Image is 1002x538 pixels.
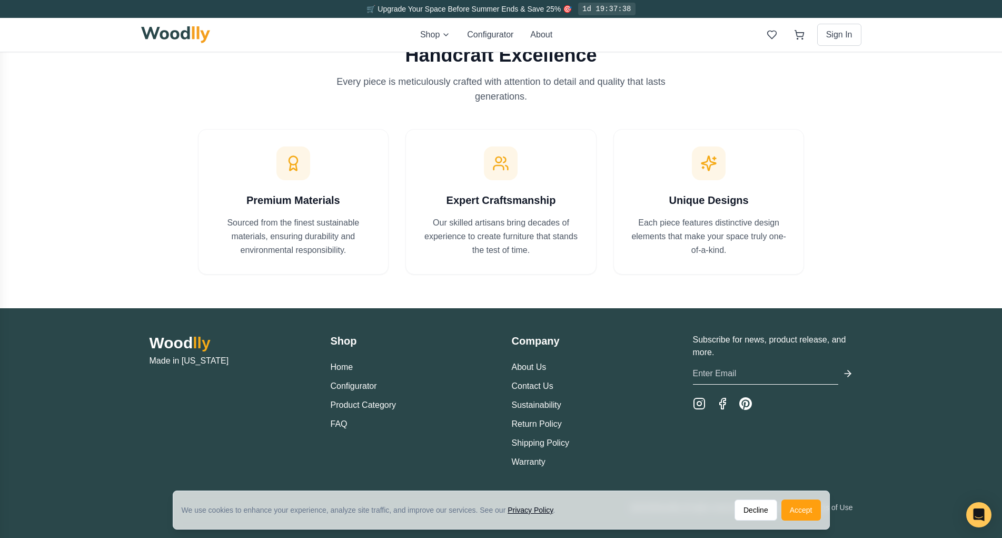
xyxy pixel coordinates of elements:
a: Return Policy [512,419,562,428]
input: Enter Email [693,363,838,385]
button: Decline [735,500,777,521]
a: Warranty [512,457,545,466]
a: Shipping Policy [512,438,569,447]
button: About [530,28,552,41]
h3: Company [512,334,672,348]
h3: Expert Craftsmanship [423,193,579,208]
a: Privacy Policy [508,506,553,514]
a: Pinterest [739,397,752,410]
div: Open Intercom Messenger [966,502,991,527]
p: Made in [US_STATE] [150,355,310,367]
p: Each piece features distinctive design elements that make your space truly one-of-a-kind. [631,216,787,257]
button: Configurator [467,28,513,41]
a: Sustainability [512,400,561,409]
a: Facebook [716,397,729,410]
button: Sign In [817,24,861,46]
p: Subscribe for news, product release, and more. [693,334,853,359]
a: Product Category [331,400,396,409]
h3: Unique Designs [631,193,787,208]
button: Shop [420,28,450,41]
span: lly [193,334,210,351]
p: Our skilled artisans bring decades of experience to create furniture that stands the test of time. [423,216,579,257]
p: Sourced from the finest sustainable materials, ensuring durability and environmental responsibility. [215,216,372,257]
span: 🛒 Upgrade Your Space Before Summer Ends & Save 25% 🎯 [366,5,572,13]
h2: Wood [150,334,310,353]
button: Configurator [331,380,377,393]
a: Instagram [693,397,706,410]
div: 1d 19:37:38 [578,3,635,15]
p: Every piece is meticulously crafted with attention to detail and quality that lasts generations. [324,74,678,104]
img: Woodlly [141,26,211,43]
h3: Premium Materials [215,193,372,208]
a: Contact Us [512,382,553,390]
h3: Shop [331,334,491,348]
a: About Us [512,363,547,371]
div: We use cookies to enhance your experience, analyze site traffic, and improve our services. See our . [182,505,564,515]
a: Home [331,363,353,371]
button: Accept [781,500,821,521]
a: FAQ [331,419,348,428]
h2: Handcraft Excellence [145,45,857,66]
